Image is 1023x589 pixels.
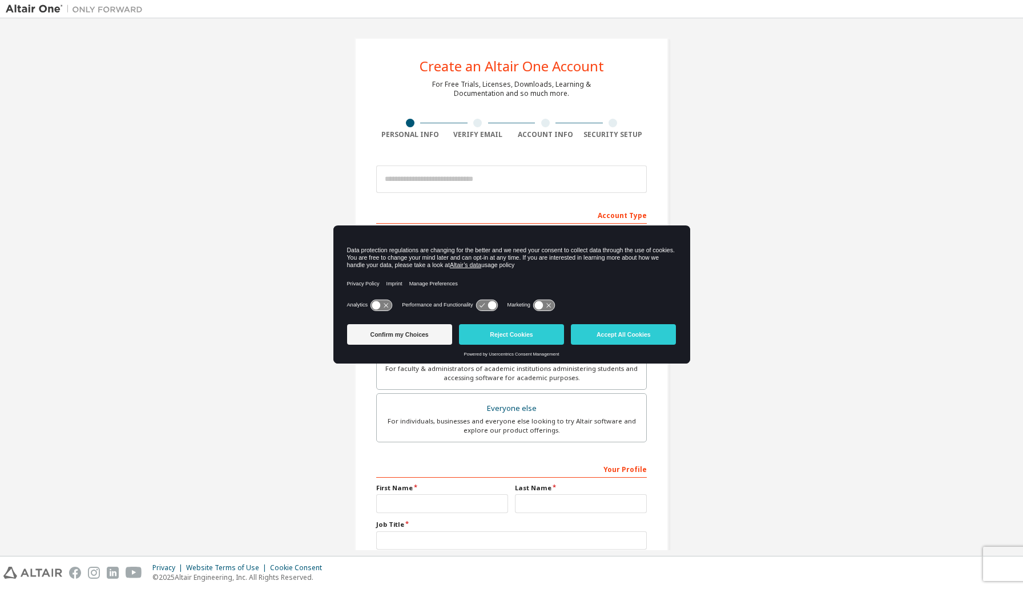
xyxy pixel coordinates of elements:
img: youtube.svg [126,567,142,579]
div: Create an Altair One Account [420,59,604,73]
img: Altair One [6,3,148,15]
img: facebook.svg [69,567,81,579]
div: For Free Trials, Licenses, Downloads, Learning & Documentation and so much more. [432,80,591,98]
div: Cookie Consent [270,563,329,572]
div: Your Profile [376,459,647,478]
div: Account Info [511,130,579,139]
div: Verify Email [444,130,512,139]
img: instagram.svg [88,567,100,579]
div: Privacy [152,563,186,572]
p: © 2025 Altair Engineering, Inc. All Rights Reserved. [152,572,329,582]
div: Account Type [376,205,647,224]
div: Security Setup [579,130,647,139]
label: First Name [376,483,508,493]
div: Everyone else [384,401,639,417]
div: Personal Info [376,130,444,139]
img: linkedin.svg [107,567,119,579]
img: altair_logo.svg [3,567,62,579]
div: For individuals, businesses and everyone else looking to try Altair software and explore our prod... [384,417,639,435]
label: Last Name [515,483,647,493]
label: Job Title [376,520,647,529]
div: For faculty & administrators of academic institutions administering students and accessing softwa... [384,364,639,382]
div: Website Terms of Use [186,563,270,572]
